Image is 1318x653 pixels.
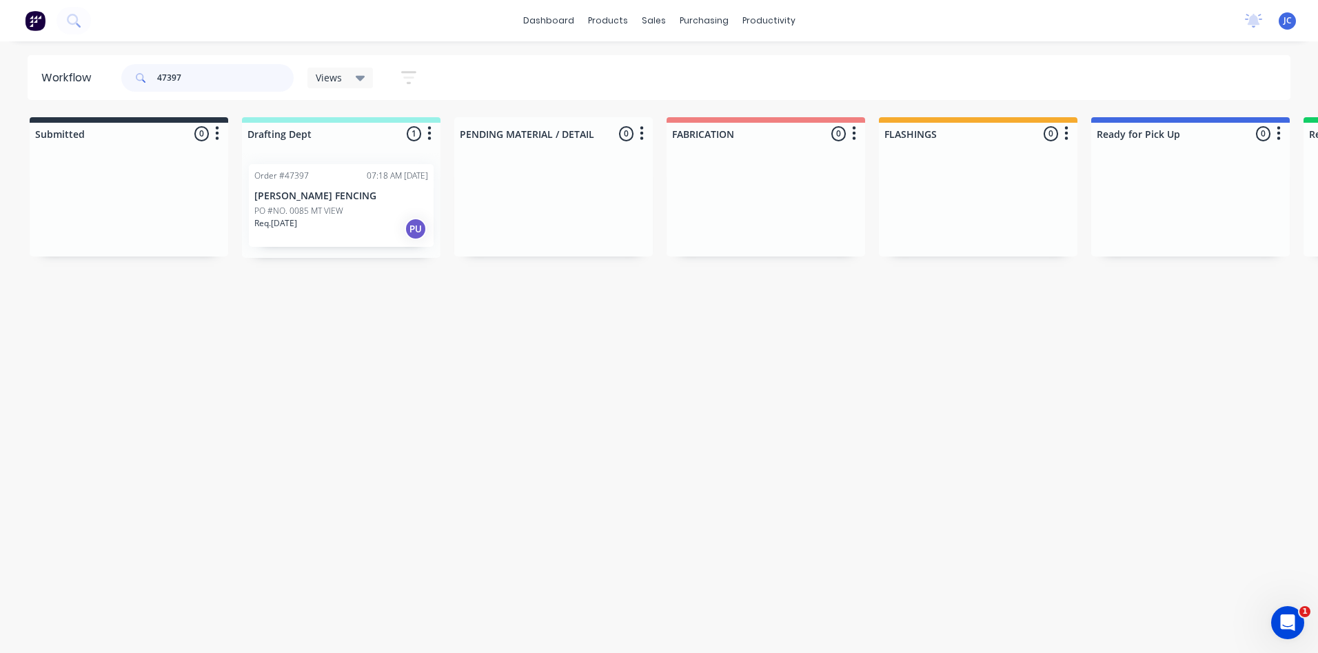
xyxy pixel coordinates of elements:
[316,70,342,85] span: Views
[405,218,427,240] div: PU
[249,164,434,247] div: Order #4739707:18 AM [DATE][PERSON_NAME] FENCINGPO #NO. 0085 MT VIEWReq.[DATE]PU
[1299,606,1310,617] span: 1
[673,10,736,31] div: purchasing
[367,170,428,182] div: 07:18 AM [DATE]
[736,10,802,31] div: productivity
[157,64,294,92] input: Search for orders...
[254,170,309,182] div: Order #47397
[516,10,581,31] a: dashboard
[254,190,428,202] p: [PERSON_NAME] FENCING
[581,10,635,31] div: products
[41,70,98,86] div: Workflow
[254,205,343,217] p: PO #NO. 0085 MT VIEW
[635,10,673,31] div: sales
[1271,606,1304,639] iframe: Intercom live chat
[25,10,45,31] img: Factory
[1284,14,1292,27] span: JC
[254,217,297,230] p: Req. [DATE]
